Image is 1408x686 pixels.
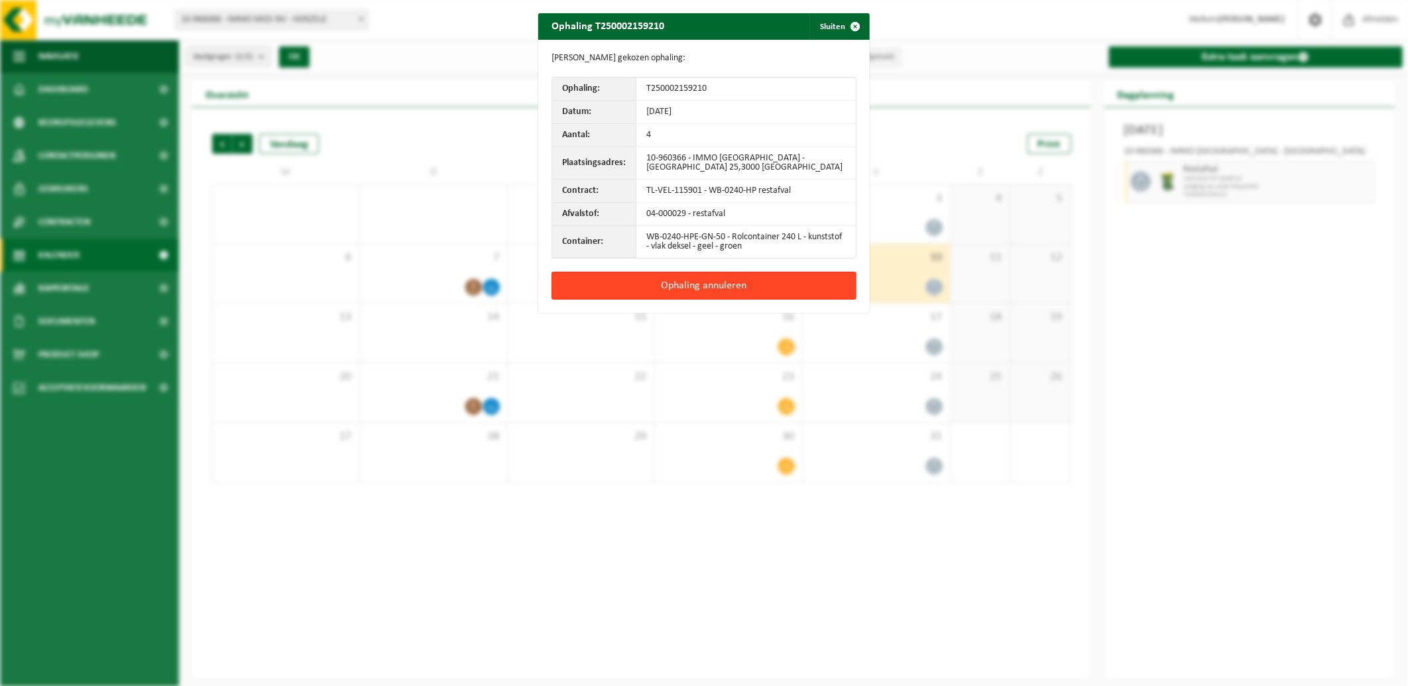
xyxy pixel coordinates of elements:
[552,147,636,180] th: Plaatsingsadres:
[636,124,856,147] td: 4
[538,13,677,38] h2: Ophaling T250002159210
[552,78,636,101] th: Ophaling:
[809,13,868,40] button: Sluiten
[636,101,856,124] td: [DATE]
[552,226,636,258] th: Container:
[552,53,856,64] p: [PERSON_NAME] gekozen ophaling:
[552,272,856,300] button: Ophaling annuleren
[552,124,636,147] th: Aantal:
[636,78,856,101] td: T250002159210
[636,226,856,258] td: WB-0240-HPE-GN-50 - Rolcontainer 240 L - kunststof - vlak deksel - geel - groen
[552,203,636,226] th: Afvalstof:
[552,101,636,124] th: Datum:
[636,147,856,180] td: 10-960366 - IMMO [GEOGRAPHIC_DATA] - [GEOGRAPHIC_DATA] 25,3000 [GEOGRAPHIC_DATA]
[552,180,636,203] th: Contract:
[636,180,856,203] td: TL-VEL-115901 - WB-0240-HP restafval
[636,203,856,226] td: 04-000029 - restafval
